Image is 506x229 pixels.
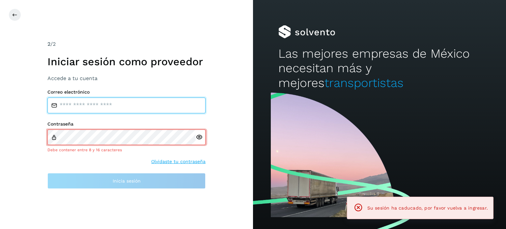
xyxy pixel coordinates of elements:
span: transportistas [324,76,404,90]
h1: Iniciar sesión como proveedor [47,55,206,68]
span: 2 [47,41,50,47]
button: Inicia sesión [47,173,206,189]
label: Correo electrónico [47,89,206,95]
span: Su sesión ha caducado, por favor vuelva a ingresar. [367,205,488,211]
label: Contraseña [47,121,206,127]
a: Olvidaste tu contraseña [151,158,206,165]
span: Inicia sesión [113,179,141,183]
div: Debe contener entre 8 y 16 caracteres [47,147,206,153]
h3: Accede a tu cuenta [47,75,206,81]
h2: Las mejores empresas de México necesitan más y mejores [278,46,481,90]
div: /2 [47,40,206,48]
